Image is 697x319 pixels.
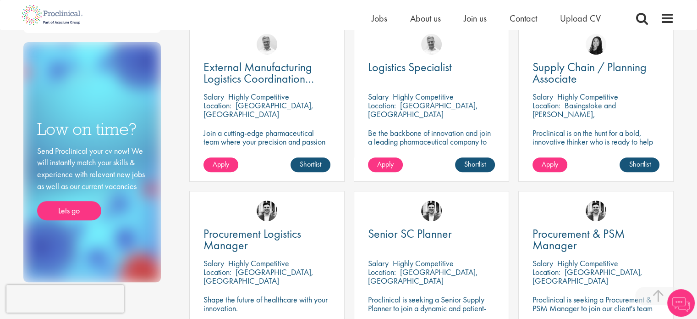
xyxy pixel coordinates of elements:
[532,62,659,84] a: Supply Chain / Planning Associate
[532,157,567,172] a: Apply
[393,91,454,102] p: Highly Competitive
[372,12,387,24] a: Jobs
[368,267,478,286] p: [GEOGRAPHIC_DATA], [GEOGRAPHIC_DATA]
[455,157,495,172] a: Shortlist
[203,129,330,163] p: Join a cutting-edge pharmaceutical team where your precision and passion for supply chain will he...
[368,258,389,269] span: Salary
[203,295,330,313] p: Shape the future of healthcare with your innovation.
[620,157,659,172] a: Shortlist
[6,285,124,313] iframe: reCAPTCHA
[203,258,224,269] span: Salary
[532,267,560,277] span: Location:
[532,129,659,163] p: Proclinical is on the hunt for a bold, innovative thinker who is ready to help push the boundarie...
[368,267,396,277] span: Location:
[257,201,277,221] img: Edward Little
[37,201,101,220] a: Lets go
[203,62,330,84] a: External Manufacturing Logistics Coordination Support
[532,267,642,286] p: [GEOGRAPHIC_DATA], [GEOGRAPHIC_DATA]
[586,201,606,221] img: Edward Little
[368,226,452,241] span: Senior SC Planner
[37,120,147,138] h3: Low on time?
[532,226,625,253] span: Procurement & PSM Manager
[532,258,553,269] span: Salary
[510,12,537,24] a: Contact
[203,267,231,277] span: Location:
[410,12,441,24] a: About us
[203,91,224,102] span: Salary
[228,91,289,102] p: Highly Competitive
[368,100,396,111] span: Location:
[291,157,330,172] a: Shortlist
[368,129,495,163] p: Be the backbone of innovation and join a leading pharmaceutical company to help keep life-changin...
[421,34,442,55] img: Joshua Bye
[557,258,618,269] p: Highly Competitive
[257,34,277,55] img: Joshua Bye
[213,159,229,169] span: Apply
[542,159,558,169] span: Apply
[37,145,147,221] div: Send Proclinical your cv now! We will instantly match your skills & experience with relevant new ...
[368,157,403,172] a: Apply
[203,157,238,172] a: Apply
[203,100,231,111] span: Location:
[203,228,330,251] a: Procurement Logistics Manager
[203,100,313,119] p: [GEOGRAPHIC_DATA], [GEOGRAPHIC_DATA]
[532,59,647,86] span: Supply Chain / Planning Associate
[532,91,553,102] span: Salary
[228,258,289,269] p: Highly Competitive
[203,226,301,253] span: Procurement Logistics Manager
[586,34,606,55] img: Numhom Sudsok
[377,159,394,169] span: Apply
[557,91,618,102] p: Highly Competitive
[532,100,560,111] span: Location:
[368,228,495,240] a: Senior SC Planner
[203,59,314,98] span: External Manufacturing Logistics Coordination Support
[667,289,695,317] img: Chatbot
[532,100,616,128] p: Basingstoke and [PERSON_NAME], [GEOGRAPHIC_DATA]
[532,228,659,251] a: Procurement & PSM Manager
[368,91,389,102] span: Salary
[560,12,601,24] a: Upload CV
[421,201,442,221] img: Edward Little
[393,258,454,269] p: Highly Competitive
[464,12,487,24] a: Join us
[203,267,313,286] p: [GEOGRAPHIC_DATA], [GEOGRAPHIC_DATA]
[368,59,452,75] span: Logistics Specialist
[368,100,478,119] p: [GEOGRAPHIC_DATA], [GEOGRAPHIC_DATA]
[368,62,495,73] a: Logistics Specialist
